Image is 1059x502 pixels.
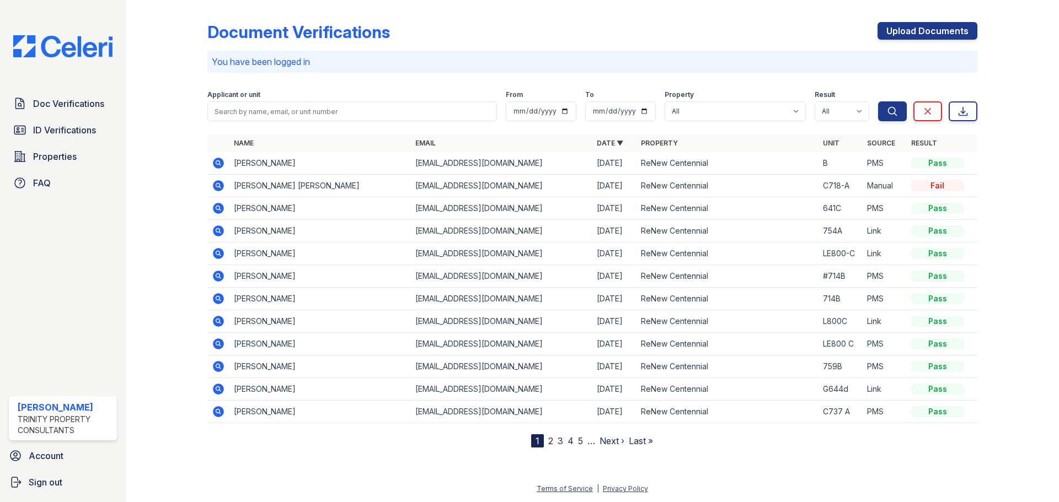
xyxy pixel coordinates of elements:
td: [EMAIL_ADDRESS][DOMAIN_NAME] [411,265,592,288]
td: ReNew Centennial [637,152,818,175]
td: ReNew Centennial [637,401,818,423]
a: Upload Documents [878,22,977,40]
td: LE800 C [819,333,863,355]
span: Doc Verifications [33,97,104,110]
a: FAQ [9,172,117,194]
td: PMS [863,152,907,175]
td: 641C [819,197,863,220]
a: Sign out [4,471,121,493]
td: PMS [863,197,907,220]
td: [PERSON_NAME] [229,355,411,378]
td: [EMAIL_ADDRESS][DOMAIN_NAME] [411,355,592,378]
td: 754A [819,220,863,242]
div: 1 [531,434,544,447]
div: Pass [911,225,964,236]
td: [PERSON_NAME] [229,401,411,423]
td: Link [863,378,907,401]
td: [DATE] [592,175,637,197]
td: Link [863,220,907,242]
td: [DATE] [592,378,637,401]
td: [DATE] [592,355,637,378]
span: ID Verifications [33,123,96,137]
td: [EMAIL_ADDRESS][DOMAIN_NAME] [411,288,592,310]
span: Account [29,449,63,462]
span: Sign out [29,476,62,489]
td: [PERSON_NAME] [229,197,411,220]
div: Pass [911,338,964,349]
div: Pass [911,293,964,304]
td: [DATE] [592,265,637,288]
td: ReNew Centennial [637,175,818,197]
td: C737 A [819,401,863,423]
td: [EMAIL_ADDRESS][DOMAIN_NAME] [411,197,592,220]
td: PMS [863,333,907,355]
td: [DATE] [592,242,637,265]
div: [PERSON_NAME] [18,401,113,414]
td: ReNew Centennial [637,197,818,220]
a: Source [867,139,895,147]
td: ReNew Centennial [637,333,818,355]
td: Link [863,310,907,333]
a: Terms of Service [537,484,593,493]
td: [EMAIL_ADDRESS][DOMAIN_NAME] [411,175,592,197]
td: [DATE] [592,310,637,333]
td: B [819,152,863,175]
td: [PERSON_NAME] [229,310,411,333]
div: Pass [911,406,964,417]
td: [DATE] [592,288,637,310]
div: Fail [911,180,964,191]
a: Account [4,445,121,467]
div: Document Verifications [207,22,390,42]
a: ID Verifications [9,119,117,141]
td: G644d [819,378,863,401]
a: Properties [9,145,117,168]
div: | [597,484,599,493]
label: Applicant or unit [207,90,260,99]
td: ReNew Centennial [637,220,818,242]
td: LE800-C [819,242,863,265]
td: [PERSON_NAME] [229,152,411,175]
span: FAQ [33,176,51,190]
label: To [585,90,594,99]
td: PMS [863,401,907,423]
a: 5 [578,435,583,446]
a: 3 [558,435,563,446]
td: 759B [819,355,863,378]
td: PMS [863,355,907,378]
td: C718-A [819,175,863,197]
td: [PERSON_NAME] [229,333,411,355]
td: [PERSON_NAME] [229,220,411,242]
td: ReNew Centennial [637,355,818,378]
td: [PERSON_NAME] [229,288,411,310]
td: [EMAIL_ADDRESS][DOMAIN_NAME] [411,220,592,242]
div: Pass [911,158,964,169]
a: Last » [629,435,653,446]
p: You have been logged in [212,55,973,68]
a: Name [234,139,254,147]
div: Pass [911,248,964,259]
td: [DATE] [592,197,637,220]
a: Date ▼ [597,139,623,147]
td: Link [863,242,907,265]
td: [EMAIL_ADDRESS][DOMAIN_NAME] [411,333,592,355]
td: ReNew Centennial [637,378,818,401]
a: Doc Verifications [9,93,117,115]
label: Result [815,90,835,99]
td: [DATE] [592,220,637,242]
td: PMS [863,288,907,310]
td: [PERSON_NAME] [229,265,411,288]
a: Unit [823,139,839,147]
td: [EMAIL_ADDRESS][DOMAIN_NAME] [411,152,592,175]
div: Pass [911,316,964,327]
div: Pass [911,203,964,214]
a: Next › [600,435,624,446]
td: [EMAIL_ADDRESS][DOMAIN_NAME] [411,242,592,265]
td: [PERSON_NAME] [229,378,411,401]
td: [PERSON_NAME] [PERSON_NAME] [229,175,411,197]
td: Manual [863,175,907,197]
td: [EMAIL_ADDRESS][DOMAIN_NAME] [411,378,592,401]
a: Property [641,139,678,147]
td: ReNew Centennial [637,242,818,265]
a: Email [415,139,436,147]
